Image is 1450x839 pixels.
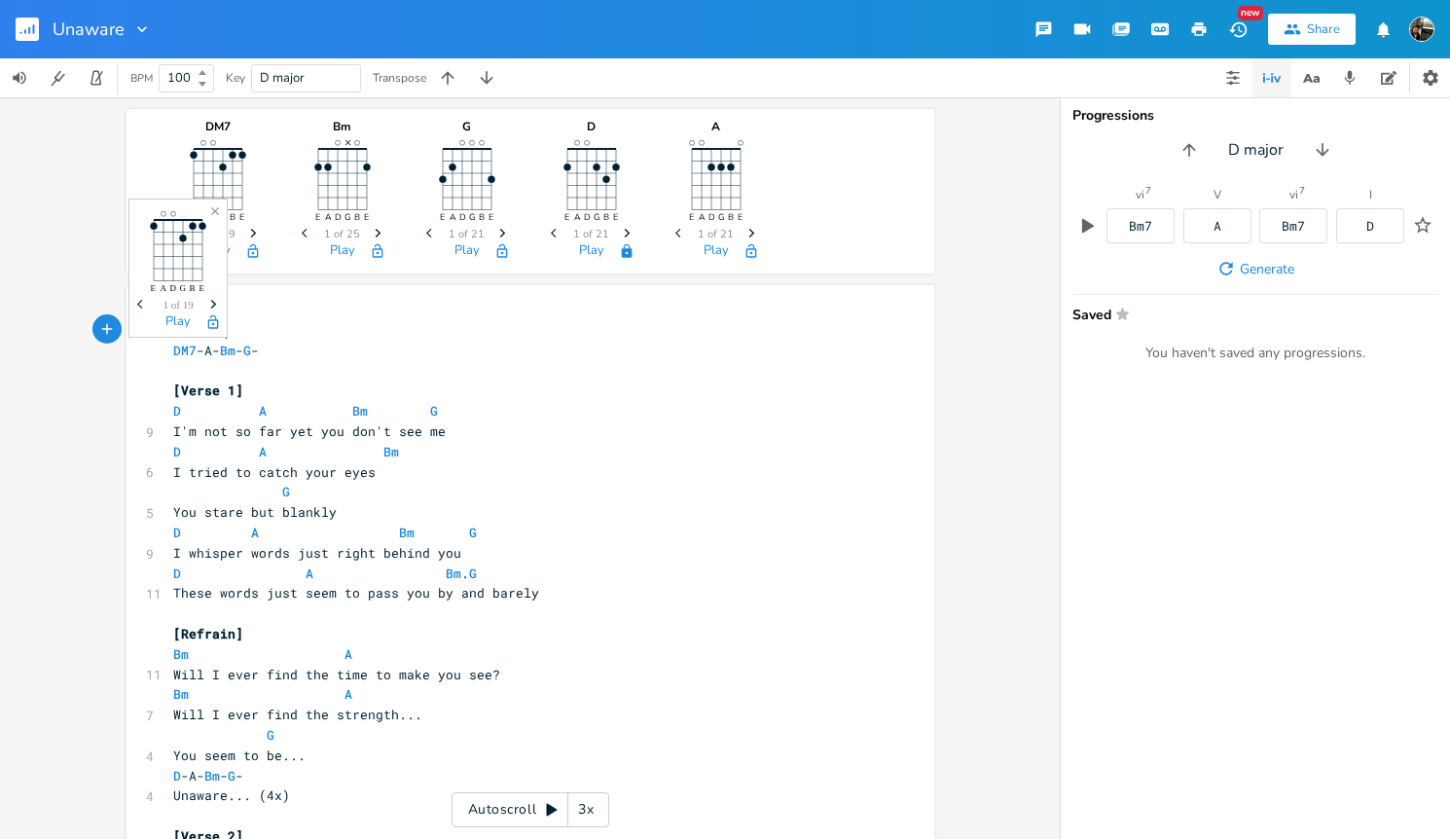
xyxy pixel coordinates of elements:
[399,524,415,541] span: Bm
[324,229,360,239] span: 1 of 25
[1218,12,1257,47] button: New
[458,211,465,223] text: D
[173,524,181,541] span: D
[173,463,376,481] span: I tried to catch your eyes
[352,402,368,419] span: Bm
[383,443,399,460] span: Bm
[165,314,191,331] button: Play
[173,685,189,703] span: Bm
[568,792,603,827] div: 3x
[228,767,236,784] span: G
[363,211,368,223] text: E
[173,706,422,723] span: Will I ever find the strength...
[314,211,319,223] text: E
[543,121,640,132] div: D
[1299,186,1305,196] sup: 7
[173,402,181,419] span: D
[1268,14,1356,45] button: Share
[204,767,220,784] span: Bm
[334,211,341,223] text: D
[593,211,599,223] text: G
[668,121,765,132] div: A
[1369,189,1372,201] div: I
[717,211,724,223] text: G
[1214,220,1221,233] div: A
[707,211,714,223] text: D
[226,72,245,84] div: Key
[173,584,539,602] span: These words just seem to pass you by and barely
[1072,345,1438,362] div: You haven't saved any progressions.
[1209,251,1302,286] button: Generate
[1072,307,1427,321] span: Saved
[1129,220,1152,233] div: Bm7
[1282,220,1305,233] div: Bm7
[1409,17,1434,42] img: Michaell Bilon
[306,565,313,582] span: A
[190,283,196,293] text: B
[439,211,444,223] text: E
[1238,6,1263,20] div: New
[344,134,351,150] text: ×
[173,443,181,460] span: D
[353,211,359,223] text: B
[173,544,461,562] span: I whisper words just right behind you
[579,243,604,260] button: Play
[170,283,177,293] text: D
[563,211,568,223] text: E
[294,121,391,132] div: Bm
[446,565,461,582] span: Bm
[173,747,306,764] span: You seem to be...
[583,211,590,223] text: D
[418,121,516,132] div: G
[573,229,609,239] span: 1 of 21
[163,300,194,310] span: 1 of 19
[173,382,243,399] span: [Verse 1]
[229,211,235,223] text: B
[330,243,355,260] button: Play
[737,211,742,223] text: E
[173,565,181,582] span: D
[1214,189,1221,201] div: V
[169,121,267,132] div: DM7
[449,211,455,223] text: A
[704,243,729,260] button: Play
[452,792,609,827] div: Autoscroll
[727,211,733,223] text: B
[1289,189,1298,201] div: vi
[1240,260,1294,278] span: Generate
[1072,109,1438,123] div: Progressions
[173,422,446,440] span: I'm not so far yet you don't see me
[602,211,608,223] text: B
[173,645,189,663] span: Bm
[259,402,267,419] span: A
[430,402,438,419] span: G
[344,645,352,663] span: A
[173,342,197,359] span: DM7
[449,229,485,239] span: 1 of 21
[573,211,580,223] text: A
[344,685,352,703] span: A
[173,666,500,683] span: Will I ever find the time to make you see?
[180,283,187,293] text: G
[688,211,693,223] text: E
[698,229,734,239] span: 1 of 21
[251,524,259,541] span: A
[488,211,492,223] text: E
[220,342,236,359] span: Bm
[151,283,157,293] text: E
[173,625,243,642] span: [Refrain]
[1136,189,1144,201] div: vi
[612,211,617,223] text: E
[259,443,267,460] span: A
[478,211,484,223] text: B
[173,767,181,784] span: D
[173,767,243,784] span: -A- - -
[469,565,477,582] span: G
[698,211,705,223] text: A
[324,211,331,223] text: A
[243,342,251,359] span: G
[53,20,125,38] span: Unaware
[1307,20,1340,38] div: Share
[130,73,153,84] div: BPM
[344,211,350,223] text: G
